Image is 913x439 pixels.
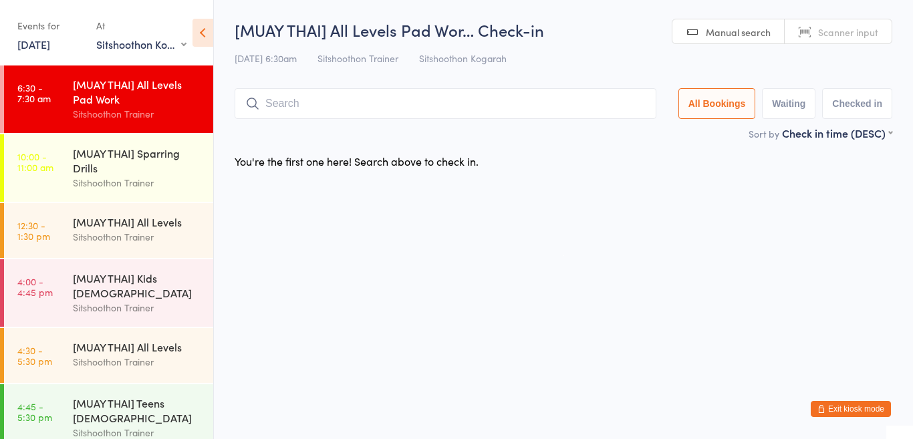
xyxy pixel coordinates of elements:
[17,276,53,297] time: 4:00 - 4:45 pm
[73,271,202,300] div: [MUAY THAI] Kids [DEMOGRAPHIC_DATA]
[73,396,202,425] div: [MUAY THAI] Teens [DEMOGRAPHIC_DATA]
[17,82,51,104] time: 6:30 - 7:30 am
[4,203,213,258] a: 12:30 -1:30 pm[MUAY THAI] All LevelsSitshoothon Trainer
[419,51,507,65] span: Sitshoothon Kogarah
[317,51,398,65] span: Sitshoothon Trainer
[678,88,756,119] button: All Bookings
[4,65,213,133] a: 6:30 -7:30 am[MUAY THAI] All Levels Pad WorkSitshoothon Trainer
[749,127,779,140] label: Sort by
[235,88,656,119] input: Search
[73,354,202,370] div: Sitshoothon Trainer
[17,151,53,172] time: 10:00 - 11:00 am
[17,37,50,51] a: [DATE]
[4,328,213,383] a: 4:30 -5:30 pm[MUAY THAI] All LevelsSitshoothon Trainer
[73,214,202,229] div: [MUAY THAI] All Levels
[73,300,202,315] div: Sitshoothon Trainer
[17,401,52,422] time: 4:45 - 5:30 pm
[96,37,186,51] div: Sitshoothon Kogarah
[73,106,202,122] div: Sitshoothon Trainer
[822,88,892,119] button: Checked in
[818,25,878,39] span: Scanner input
[235,154,479,168] div: You're the first one here! Search above to check in.
[73,229,202,245] div: Sitshoothon Trainer
[96,15,186,37] div: At
[17,15,83,37] div: Events for
[4,259,213,327] a: 4:00 -4:45 pm[MUAY THAI] Kids [DEMOGRAPHIC_DATA]Sitshoothon Trainer
[706,25,771,39] span: Manual search
[73,146,202,175] div: [MUAY THAI] Sparring Drills
[235,51,297,65] span: [DATE] 6:30am
[4,134,213,202] a: 10:00 -11:00 am[MUAY THAI] Sparring DrillsSitshoothon Trainer
[782,126,892,140] div: Check in time (DESC)
[811,401,891,417] button: Exit kiosk mode
[73,77,202,106] div: [MUAY THAI] All Levels Pad Work
[73,175,202,190] div: Sitshoothon Trainer
[73,339,202,354] div: [MUAY THAI] All Levels
[762,88,815,119] button: Waiting
[17,220,50,241] time: 12:30 - 1:30 pm
[235,19,892,41] h2: [MUAY THAI] All Levels Pad Wor… Check-in
[17,345,52,366] time: 4:30 - 5:30 pm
